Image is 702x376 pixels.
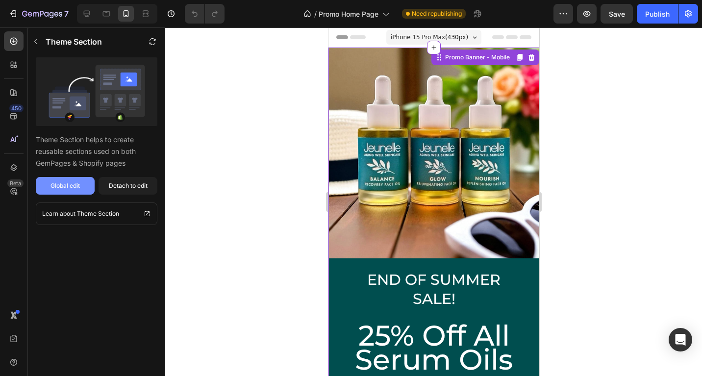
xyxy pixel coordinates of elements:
div: 450 [9,104,24,112]
div: Detach to edit [109,181,148,190]
button: Detach to edit [99,177,157,195]
button: 7 [4,4,73,24]
div: Promo Banner - Mobile [115,25,183,34]
span: Need republishing [412,9,462,18]
p: Theme Section [77,209,119,219]
p: Learn about [42,209,75,219]
span: / [314,9,317,19]
div: Open Intercom Messenger [669,328,692,351]
span: Save [609,10,625,18]
div: Global edit [50,181,80,190]
span: Promo Home Page [319,9,378,19]
span: 25% Off All Serum Oils [26,291,184,350]
p: Theme Section helps to create reusable sections used on both GemPages & Shopify pages [36,134,157,169]
div: Publish [645,9,670,19]
p: 7 [64,8,69,20]
div: Undo/Redo [185,4,225,24]
iframe: Design area [328,27,539,376]
button: Publish [637,4,678,24]
p: Theme Section [46,36,102,48]
button: Save [601,4,633,24]
a: Learn about Theme Section [36,202,157,225]
div: Beta [7,179,24,187]
button: Global edit [36,177,95,195]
